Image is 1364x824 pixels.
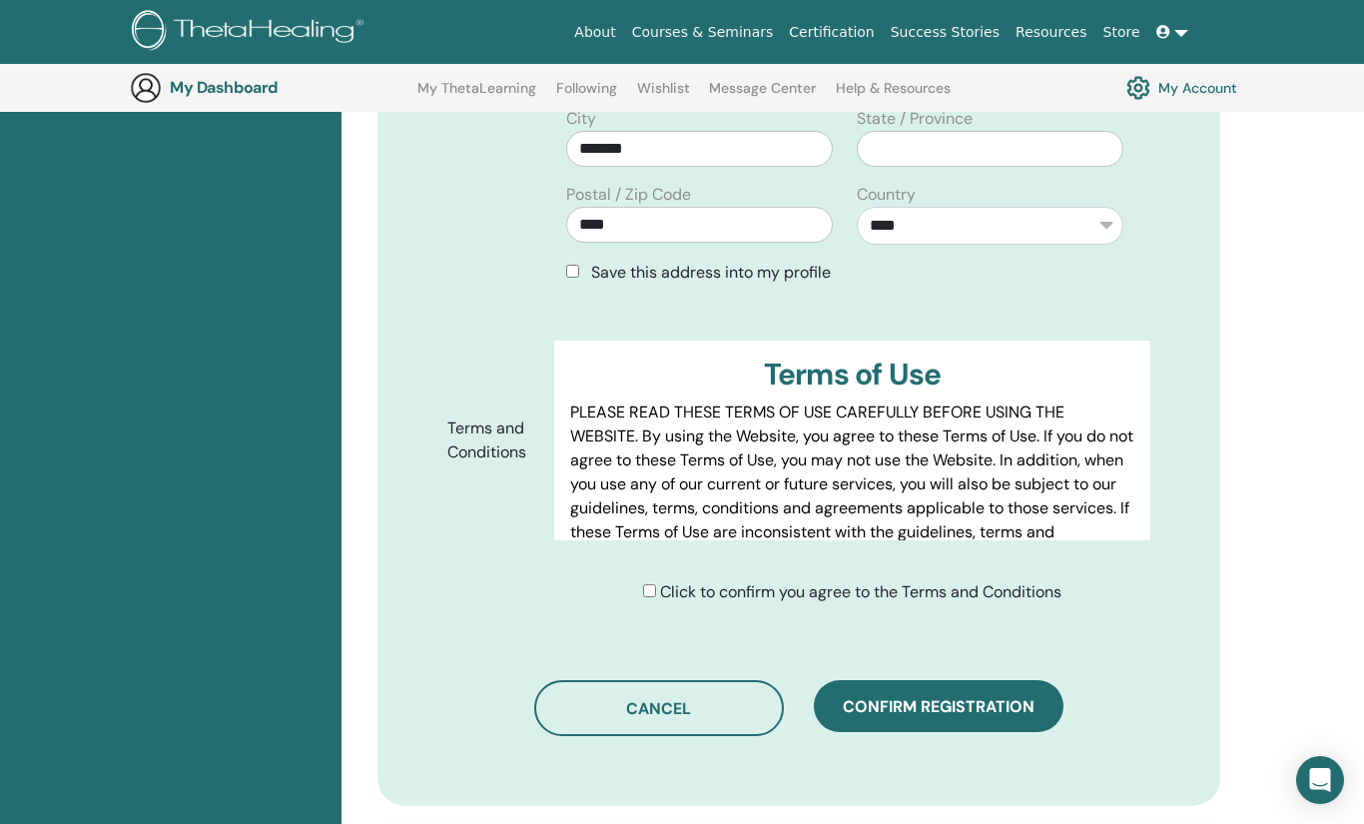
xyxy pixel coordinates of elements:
[566,183,691,207] label: Postal / Zip Code
[781,14,882,51] a: Certification
[170,78,369,97] h3: My Dashboard
[132,10,370,55] img: logo.png
[883,14,1008,51] a: Success Stories
[637,80,690,112] a: Wishlist
[1095,14,1148,51] a: Store
[857,183,916,207] label: Country
[556,80,617,112] a: Following
[591,262,831,283] span: Save this address into my profile
[417,80,536,112] a: My ThetaLearning
[432,410,554,471] label: Terms and Conditions
[709,80,816,112] a: Message Center
[814,680,1063,732] button: Confirm registration
[130,72,162,104] img: generic-user-icon.jpg
[1008,14,1095,51] a: Resources
[570,357,1134,393] h3: Terms of Use
[566,14,623,51] a: About
[1126,71,1150,105] img: cog.svg
[843,696,1034,717] span: Confirm registration
[857,107,973,131] label: State / Province
[534,680,784,736] button: Cancel
[624,14,782,51] a: Courses & Seminars
[1126,71,1237,105] a: My Account
[570,401,1134,568] p: PLEASE READ THESE TERMS OF USE CAREFULLY BEFORE USING THE WEBSITE. By using the Website, you agre...
[836,80,951,112] a: Help & Resources
[566,107,596,131] label: City
[660,581,1061,602] span: Click to confirm you agree to the Terms and Conditions
[626,698,691,719] span: Cancel
[1296,756,1344,804] div: Open Intercom Messenger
